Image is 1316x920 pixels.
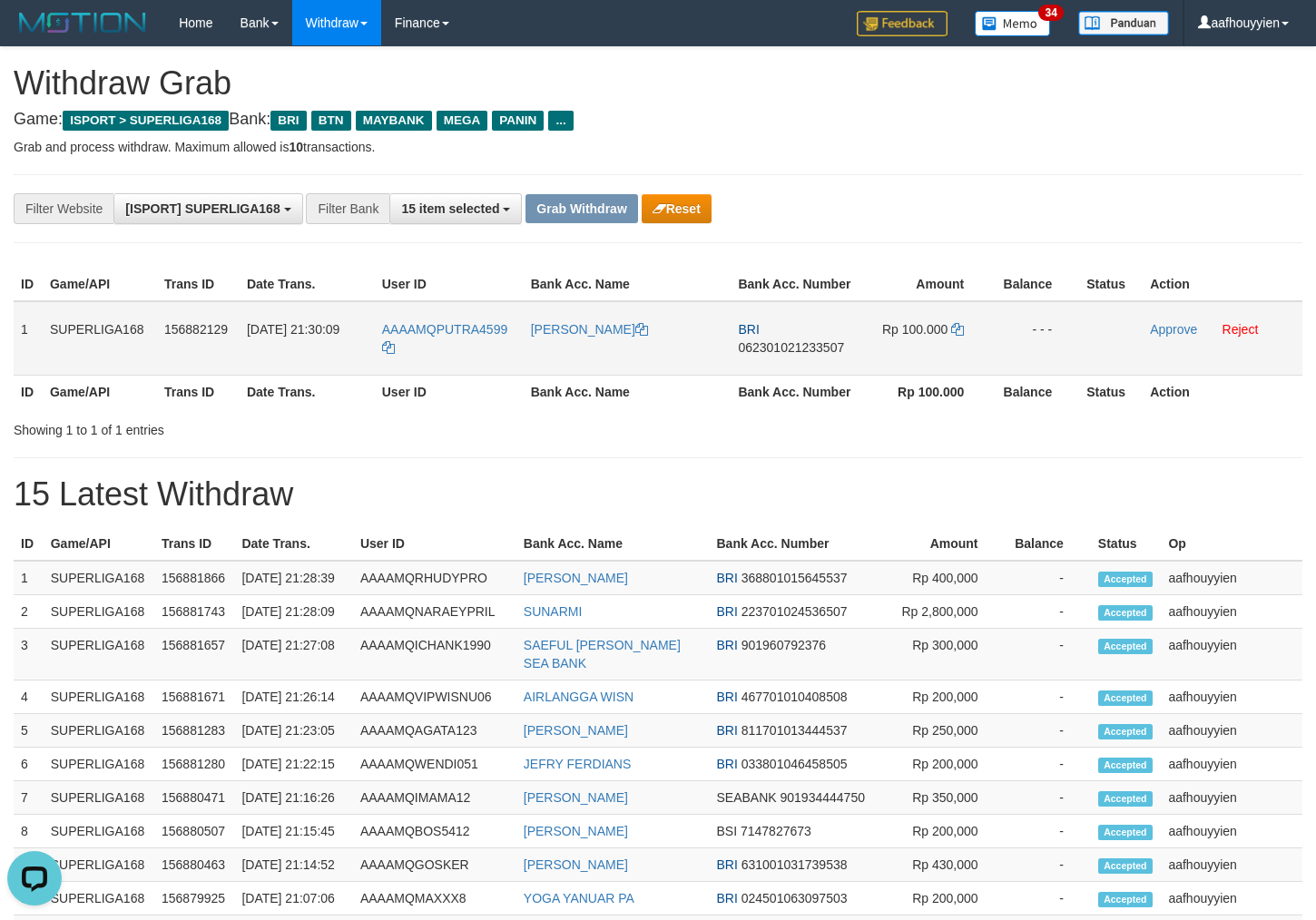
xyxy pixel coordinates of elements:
[234,680,353,714] td: [DATE] 21:26:14
[44,629,154,680] td: SUPERLIGA168
[1098,892,1153,907] span: Accepted
[524,375,732,408] th: Bank Acc. Name
[709,527,883,561] th: Bank Acc. Number
[154,848,234,882] td: 156880463
[1038,5,1063,21] span: 34
[157,268,240,301] th: Trans ID
[1161,629,1302,680] td: aafhouyyien
[716,604,737,619] span: BRI
[781,790,865,805] span: Copy 901934444750 to clipboard
[1079,375,1143,408] th: Status
[44,815,154,848] td: SUPERLIGA168
[1098,791,1153,807] span: Accepted
[991,375,1079,408] th: Balance
[1161,527,1302,561] th: Op
[883,561,1005,595] td: Rp 400,000
[524,857,628,872] a: [PERSON_NAME]
[401,201,499,216] span: 15 item selected
[1143,268,1302,301] th: Action
[7,7,62,62] button: Open LiveChat chat widget
[1223,322,1259,337] a: Reject
[1161,781,1302,815] td: aafhouyyien
[883,882,1005,915] td: Rp 200,000
[883,815,1005,848] td: Rp 200,000
[14,561,44,595] td: 1
[1161,848,1302,882] td: aafhouyyien
[234,848,353,882] td: [DATE] 21:14:52
[353,629,516,680] td: AAAAMQICHANK1990
[44,680,154,714] td: SUPERLIGA168
[14,781,44,815] td: 7
[1161,561,1302,595] td: aafhouyyien
[883,714,1005,748] td: Rp 250,000
[883,629,1005,680] td: Rp 300,000
[716,638,737,652] span: BRI
[1098,605,1153,621] span: Accepted
[154,748,234,781] td: 156881280
[1098,724,1153,739] span: Accepted
[382,322,508,355] a: AAAAMQPUTRA4599
[44,882,154,915] td: SUPERLIGA168
[531,322,648,337] a: [PERSON_NAME]
[44,527,154,561] th: Game/API
[1161,882,1302,915] td: aafhouyyien
[154,629,234,680] td: 156881657
[14,9,152,36] img: MOTION_logo.png
[14,138,1302,156] p: Grab and process withdraw. Maximum allowed is transactions.
[716,723,737,738] span: BRI
[289,140,303,154] strong: 10
[44,748,154,781] td: SUPERLIGA168
[234,815,353,848] td: [DATE] 21:15:45
[716,891,737,905] span: BRI
[1006,748,1091,781] td: -
[43,268,157,301] th: Game/API
[14,193,113,224] div: Filter Website
[524,757,632,771] a: JEFRY FERDIANS
[164,322,228,337] span: 156882129
[14,714,44,748] td: 5
[516,527,710,561] th: Bank Acc. Name
[234,714,353,748] td: [DATE] 21:23:05
[741,757,848,771] span: Copy 033801046458505 to clipboard
[741,824,811,838] span: Copy 7147827673 to clipboard
[234,781,353,815] td: [DATE] 21:16:26
[738,340,844,355] span: Copy 062301021233507 to clipboard
[154,781,234,815] td: 156880471
[1161,714,1302,748] td: aafhouyyien
[525,194,637,223] button: Grab Withdraw
[353,882,516,915] td: AAAAMQMAXXX8
[975,11,1051,36] img: Button%20Memo.svg
[524,604,583,619] a: SUNARMI
[154,561,234,595] td: 156881866
[859,375,991,408] th: Rp 100.000
[741,690,848,704] span: Copy 467701010408508 to clipboard
[154,882,234,915] td: 156879925
[1006,848,1091,882] td: -
[857,11,948,36] img: Feedback.jpg
[14,595,44,629] td: 2
[492,111,544,131] span: PANIN
[1006,527,1091,561] th: Balance
[883,848,1005,882] td: Rp 430,000
[43,375,157,408] th: Game/API
[1006,714,1091,748] td: -
[1098,858,1153,874] span: Accepted
[716,790,776,805] span: SEABANK
[1161,680,1302,714] td: aafhouyyien
[44,714,154,748] td: SUPERLIGA168
[883,748,1005,781] td: Rp 200,000
[389,193,522,224] button: 15 item selected
[375,375,524,408] th: User ID
[731,268,859,301] th: Bank Acc. Number
[1091,527,1162,561] th: Status
[1079,268,1143,301] th: Status
[1098,825,1153,840] span: Accepted
[741,891,848,905] span: Copy 024501063097503 to clipboard
[356,111,432,131] span: MAYBANK
[353,848,516,882] td: AAAAMQGOSKER
[154,595,234,629] td: 156881743
[741,571,848,585] span: Copy 368801015645537 to clipboard
[353,781,516,815] td: AAAAMQIMAMA12
[1006,629,1091,680] td: -
[247,322,339,337] span: [DATE] 21:30:09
